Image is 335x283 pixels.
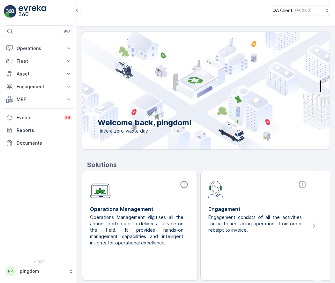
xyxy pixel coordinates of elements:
p: Operations Management digitises all the actions performed to deliver a service on the field. It p... [90,214,185,246]
p: Welcome back, pingdom! [98,118,192,128]
p: ( +03:00 ) [295,8,311,13]
p: Operations Management [90,205,190,213]
p: Fleet [17,58,62,64]
button: QA Client(+03:00) [272,5,330,16]
button: Engagement [4,80,74,93]
p: MRF [17,96,62,103]
p: 34 [65,115,71,120]
button: Fleet [4,55,74,68]
p: Asset [17,71,62,77]
a: Reports [4,124,74,137]
p: Engagement [17,83,62,90]
button: Operations [4,42,74,55]
p: Engagement consists of all the activities for customer facing operations from order receipt to in... [208,214,303,233]
a: Events34 [4,111,74,124]
p: QA Client [272,7,293,14]
p: Operations [17,45,62,52]
p: Events [17,114,60,121]
span: v 1.50.1 [4,259,74,263]
span: Have a zero-waste day [98,128,192,134]
img: module-icon [90,180,111,198]
img: logo_light-DOdMpM7g.png [19,5,46,18]
button: Asset [4,68,74,80]
p: ⌘B [63,29,70,34]
a: Documents [4,137,74,149]
img: logo [4,5,17,18]
p: Solutions [87,160,330,170]
p: Reports [17,127,72,134]
button: MRF [4,93,74,106]
button: PPpingdom [4,265,74,278]
img: module-icon [208,180,223,198]
p: Engagement [208,205,308,213]
p: Documents [17,140,72,146]
div: PP [5,266,16,276]
img: city illustration [54,32,330,149]
p: pingdom [20,268,65,274]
